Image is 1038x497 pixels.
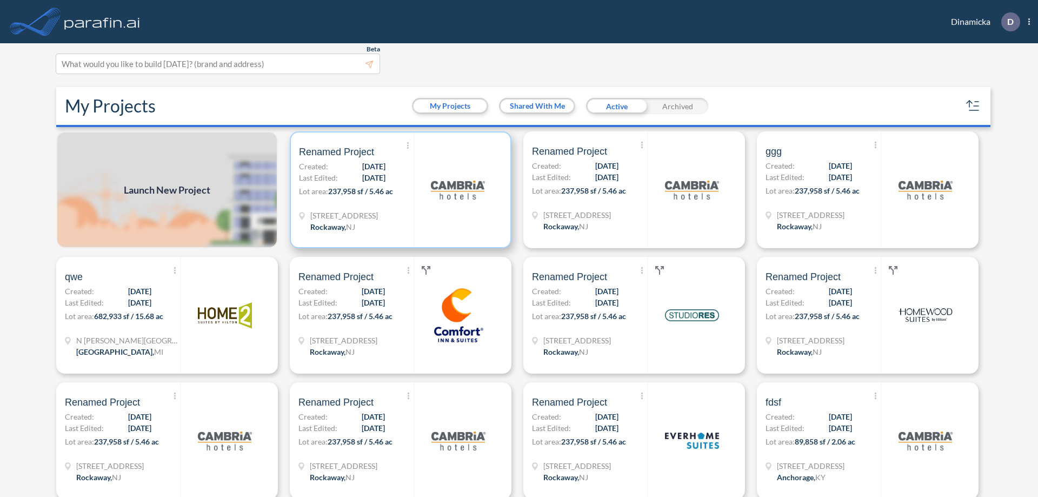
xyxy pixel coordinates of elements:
[414,100,487,112] button: My Projects
[198,288,252,342] img: logo
[532,145,607,158] span: Renamed Project
[595,171,618,183] span: [DATE]
[543,221,588,232] div: Rockaway, NJ
[65,437,94,446] span: Lot area:
[777,221,822,232] div: Rockaway, NJ
[94,312,163,321] span: 682,933 sf / 15.68 ac
[899,163,953,217] img: logo
[647,98,708,114] div: Archived
[298,286,328,297] span: Created:
[299,161,328,172] span: Created:
[56,131,278,248] img: add
[532,312,561,321] span: Lot area:
[310,472,355,483] div: Rockaway, NJ
[665,288,719,342] img: logo
[561,437,626,446] span: 237,958 sf / 5.46 ac
[328,187,393,196] span: 237,958 sf / 5.46 ac
[795,186,860,195] span: 237,958 sf / 5.46 ac
[586,98,647,114] div: Active
[532,286,561,297] span: Created:
[362,161,385,172] span: [DATE]
[766,411,795,422] span: Created:
[299,145,374,158] span: Renamed Project
[128,411,151,422] span: [DATE]
[310,221,355,233] div: Rockaway, NJ
[310,473,345,482] span: Rockaway ,
[76,346,163,357] div: Grand Rapids, MI
[766,297,804,308] span: Last Edited:
[561,186,626,195] span: 237,958 sf / 5.46 ac
[813,222,822,231] span: NJ
[766,286,795,297] span: Created:
[766,270,841,283] span: Renamed Project
[543,473,579,482] span: Rockaway ,
[76,472,121,483] div: Rockaway, NJ
[65,270,83,283] span: qwe
[362,297,385,308] span: [DATE]
[829,171,852,183] span: [DATE]
[362,172,385,183] span: [DATE]
[543,335,611,346] span: 321 Mt Hope Ave
[766,171,804,183] span: Last Edited:
[777,347,813,356] span: Rockaway ,
[298,437,328,446] span: Lot area:
[128,297,151,308] span: [DATE]
[298,411,328,422] span: Created:
[310,347,345,356] span: Rockaway ,
[665,414,719,468] img: logo
[328,312,392,321] span: 237,958 sf / 5.46 ac
[899,414,953,468] img: logo
[65,297,104,308] span: Last Edited:
[310,335,377,346] span: 321 Mt Hope Ave
[829,297,852,308] span: [DATE]
[561,312,626,321] span: 237,958 sf / 5.46 ac
[124,183,210,197] span: Launch New Project
[298,422,337,434] span: Last Edited:
[579,347,588,356] span: NJ
[813,347,822,356] span: NJ
[595,297,618,308] span: [DATE]
[543,222,579,231] span: Rockaway ,
[766,437,795,446] span: Lot area:
[829,422,852,434] span: [DATE]
[579,222,588,231] span: NJ
[795,312,860,321] span: 237,958 sf / 5.46 ac
[595,411,618,422] span: [DATE]
[532,297,571,308] span: Last Edited:
[65,312,94,321] span: Lot area:
[65,96,156,116] h2: My Projects
[76,473,112,482] span: Rockaway ,
[431,414,485,468] img: logo
[964,97,982,115] button: sort
[345,473,355,482] span: NJ
[76,460,144,472] span: 321 Mt Hope Ave
[346,222,355,231] span: NJ
[532,186,561,195] span: Lot area:
[310,460,377,472] span: 321 Mt Hope Ave
[362,286,385,297] span: [DATE]
[899,288,953,342] img: logo
[298,270,374,283] span: Renamed Project
[431,288,485,342] img: logo
[128,286,151,297] span: [DATE]
[777,473,815,482] span: Anchorage ,
[56,131,278,248] a: Launch New Project
[777,460,844,472] span: 1899 Evergreen Rd
[543,346,588,357] div: Rockaway, NJ
[532,422,571,434] span: Last Edited:
[328,437,392,446] span: 237,958 sf / 5.46 ac
[65,422,104,434] span: Last Edited:
[76,335,179,346] span: N Wyndham Hill Dr NE
[112,473,121,482] span: NJ
[829,160,852,171] span: [DATE]
[65,286,94,297] span: Created:
[532,411,561,422] span: Created:
[579,473,588,482] span: NJ
[310,346,355,357] div: Rockaway, NJ
[298,312,328,321] span: Lot area:
[310,210,378,221] span: 321 Mt Hope Ave
[501,100,574,112] button: Shared With Me
[777,209,844,221] span: 321 Mt Hope Ave
[935,12,1030,31] div: Dinamicka
[766,312,795,321] span: Lot area:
